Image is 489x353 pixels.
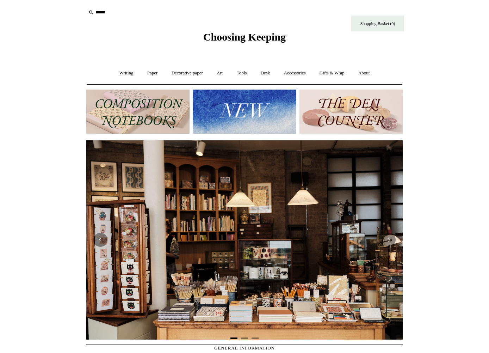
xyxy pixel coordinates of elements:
a: Shopping Basket (0) [351,16,404,31]
img: The Deli Counter [299,90,403,134]
a: Gifts & Wrap [313,64,351,83]
a: Writing [113,64,140,83]
a: Desk [254,64,277,83]
button: Page 1 [230,337,237,339]
a: Paper [141,64,164,83]
a: Choosing Keeping [203,37,286,42]
a: About [352,64,376,83]
a: Art [210,64,229,83]
span: Choosing Keeping [203,31,286,43]
a: Decorative paper [165,64,209,83]
span: GENERAL INFORMATION [214,345,275,351]
button: Page 3 [252,337,259,339]
a: Accessories [278,64,312,83]
button: Previous [93,233,107,247]
button: Next [382,233,396,247]
img: 20250131 INSIDE OF THE SHOP.jpg__PID:b9484a69-a10a-4bde-9e8d-1408d3d5e6ad [86,140,403,339]
img: 202302 Composition ledgers.jpg__PID:69722ee6-fa44-49dd-a067-31375e5d54ec [86,90,190,134]
img: New.jpg__PID:f73bdf93-380a-4a35-bcfe-7823039498e1 [193,90,296,134]
a: Tools [230,64,253,83]
button: Page 2 [241,337,248,339]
